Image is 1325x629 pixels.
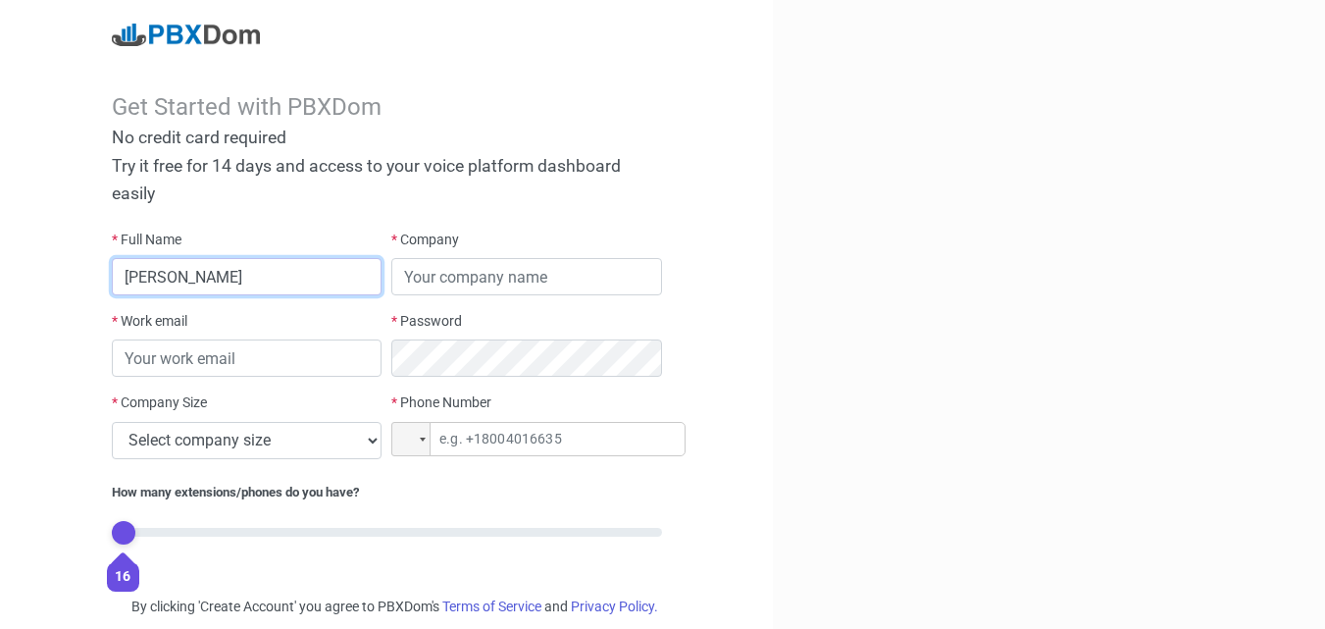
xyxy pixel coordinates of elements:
[391,393,491,413] label: Phone Number
[112,311,187,332] label: Work email
[391,422,686,456] input: e.g. +18004016635
[112,597,662,617] div: By clicking 'Create Account' you agree to PBXDom's and
[112,230,181,250] label: Full Name
[112,128,621,204] span: No credit card required Try it free for 14 days and access to your voice platform dashboard easily
[112,340,382,377] input: Your work email
[115,568,130,584] span: 16
[391,258,662,295] input: Your company name
[571,599,658,614] a: Privacy Policy.
[391,230,459,250] label: Company
[112,93,662,122] div: Get Started with PBXDom
[112,393,207,413] label: Company Size
[112,258,382,295] input: First and last name
[112,483,662,502] div: How many extensions/phones do you have?
[442,599,541,614] a: Terms of Service
[391,311,462,332] label: Password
